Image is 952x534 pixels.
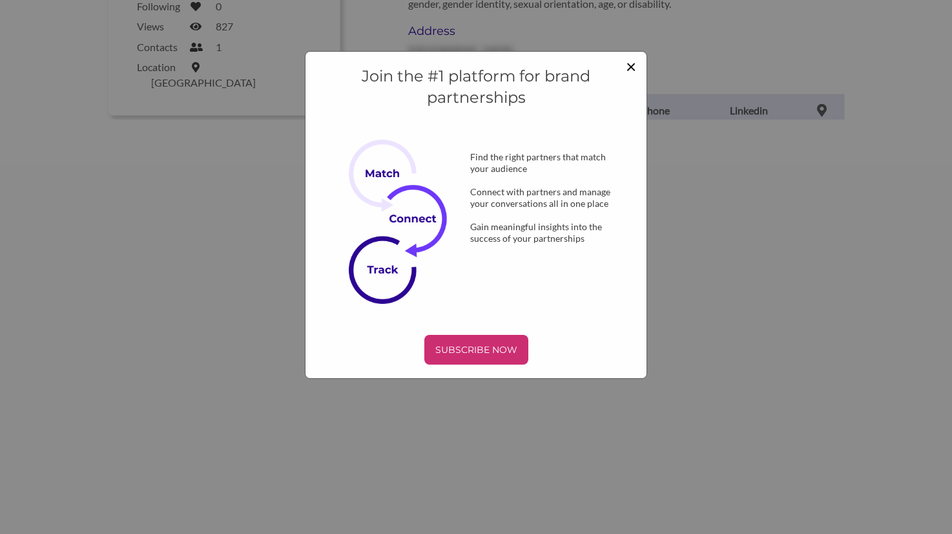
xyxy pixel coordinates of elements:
[450,221,633,244] div: Gain meaningful insights into the success of your partnerships
[429,340,523,359] p: SUBSCRIBE NOW
[626,57,636,75] button: Close modal
[349,140,460,304] img: Subscribe Now Image
[626,55,636,77] span: ×
[318,65,633,109] h4: Join the #1 platform for brand partnerships
[318,335,633,365] a: SUBSCRIBE NOW
[450,186,633,209] div: Connect with partners and manage your conversations all in one place
[450,151,633,175] div: Find the right partners that match your audience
